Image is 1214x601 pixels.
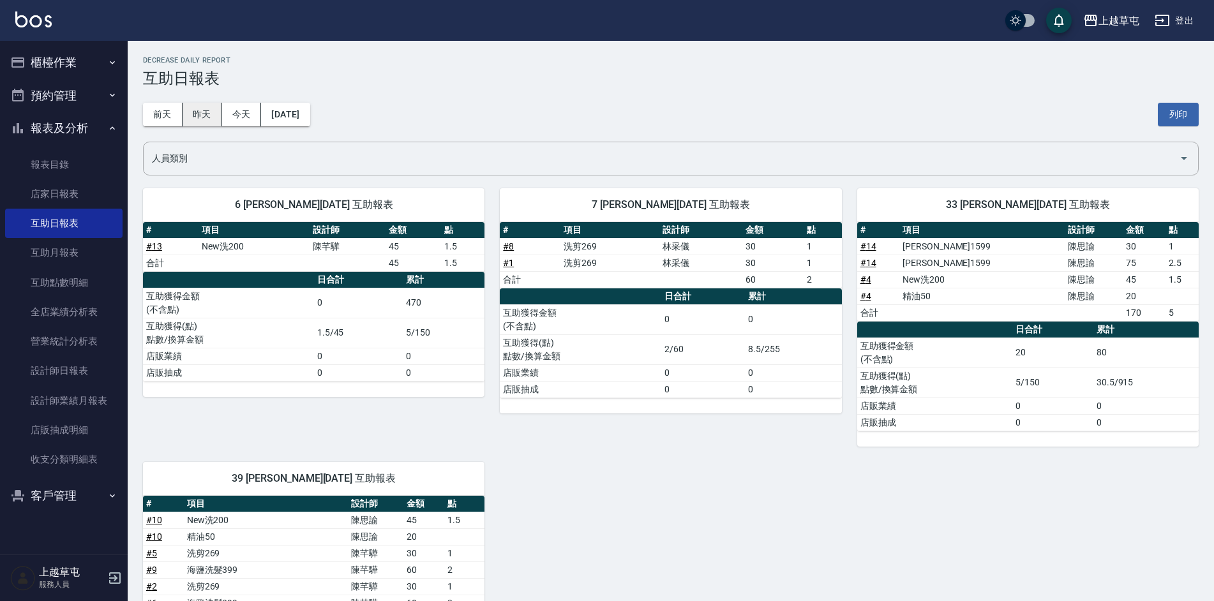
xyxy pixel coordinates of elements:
h2: Decrease Daily Report [143,56,1199,64]
th: 項目 [199,222,310,239]
button: 今天 [222,103,262,126]
a: #10 [146,515,162,525]
td: 0 [745,304,841,334]
button: 列印 [1158,103,1199,126]
button: save [1046,8,1072,33]
a: #8 [503,241,514,251]
td: 0 [661,381,745,397]
td: 陳芊驊 [348,561,403,578]
td: 林采儀 [659,238,742,255]
td: 2 [804,271,842,288]
td: 陳思諭 [1065,238,1123,255]
h3: 互助日報表 [143,70,1199,87]
th: 設計師 [310,222,386,239]
td: 30 [403,578,444,595]
td: 精油50 [184,528,348,545]
td: 30 [742,238,803,255]
th: 設計師 [1065,222,1123,239]
td: 0 [745,364,841,381]
span: 7 [PERSON_NAME][DATE] 互助報表 [515,198,826,211]
table: a dense table [500,288,841,398]
td: 5 [1165,304,1199,321]
td: 合計 [143,255,199,271]
button: 昨天 [183,103,222,126]
td: 店販業績 [857,397,1012,414]
a: 店家日報表 [5,179,123,209]
a: #14 [860,241,876,251]
td: 陳思諭 [1065,255,1123,271]
td: 45 [403,512,444,528]
td: 店販抽成 [143,364,314,381]
td: New洗200 [899,271,1065,288]
button: 上越草屯 [1078,8,1144,34]
a: 報表目錄 [5,150,123,179]
td: New洗200 [199,238,310,255]
th: 累計 [403,272,484,288]
td: 2.5 [1165,255,1199,271]
button: 櫃檯作業 [5,46,123,79]
td: 470 [403,288,484,318]
td: 0 [661,304,745,334]
td: 8.5/255 [745,334,841,364]
td: 互助獲得金額 (不含點) [857,338,1012,367]
table: a dense table [857,322,1199,431]
th: # [857,222,899,239]
th: 金額 [386,222,441,239]
th: # [500,222,560,239]
td: 店販抽成 [500,381,661,397]
td: 0 [314,288,403,318]
td: 陳芊驊 [310,238,386,255]
td: 精油50 [899,288,1065,304]
a: 互助月報表 [5,238,123,267]
p: 服務人員 [39,579,104,590]
td: 45 [386,255,441,271]
td: 2/60 [661,334,745,364]
td: 洗剪269 [184,578,348,595]
th: # [143,222,199,239]
span: 33 [PERSON_NAME][DATE] 互助報表 [873,198,1183,211]
td: 30 [1123,238,1165,255]
td: 0 [745,381,841,397]
th: 日合計 [661,288,745,305]
button: 報表及分析 [5,112,123,145]
td: 互助獲得(點) 點數/換算金額 [857,367,1012,397]
td: 1 [804,255,842,271]
a: #9 [146,565,157,575]
td: 60 [742,271,803,288]
td: 互助獲得金額 (不含點) [143,288,314,318]
div: 上越草屯 [1098,13,1139,29]
th: 點 [804,222,842,239]
a: #4 [860,291,871,301]
td: 5/150 [1012,367,1093,397]
td: 2 [444,561,485,578]
td: 互助獲得金額 (不含點) [500,304,661,334]
td: 陳芊驊 [348,545,403,561]
th: 設計師 [348,496,403,512]
td: 45 [1123,271,1165,288]
td: 0 [1093,414,1199,431]
input: 人員名稱 [149,147,1174,170]
td: 0 [314,348,403,364]
a: 互助點數明細 [5,268,123,297]
button: 預約管理 [5,79,123,112]
td: 1 [1165,238,1199,255]
td: 1.5 [444,512,485,528]
th: 項目 [899,222,1065,239]
td: 互助獲得(點) 點數/換算金額 [500,334,661,364]
td: 互助獲得(點) 點數/換算金額 [143,318,314,348]
td: 1.5 [1165,271,1199,288]
td: 1 [444,578,485,595]
img: Logo [15,11,52,27]
td: 80 [1093,338,1199,367]
table: a dense table [143,222,484,272]
button: [DATE] [261,103,310,126]
td: 1 [444,545,485,561]
a: 營業統計分析表 [5,327,123,356]
th: 金額 [742,222,803,239]
th: 累計 [1093,322,1199,338]
td: 海鹽洗髮399 [184,561,348,578]
td: 0 [403,348,484,364]
h5: 上越草屯 [39,566,104,579]
td: 陳思諭 [348,512,403,528]
a: 設計師日報表 [5,356,123,385]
